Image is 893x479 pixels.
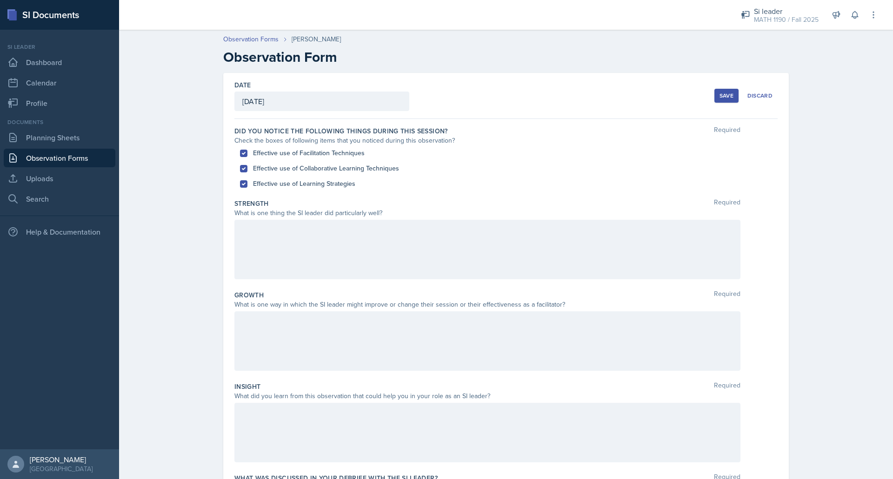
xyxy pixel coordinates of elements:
div: [GEOGRAPHIC_DATA] [30,464,93,473]
label: Effective use of Facilitation Techniques [253,148,365,158]
div: MATH 1190 / Fall 2025 [754,15,819,25]
div: Documents [4,118,115,126]
div: What is one way in which the SI leader might improve or change their session or their effectivene... [234,300,740,309]
span: Required [714,199,740,208]
div: What did you learn from this observation that could help you in your role as an SI leader? [234,391,740,401]
label: Growth [234,290,264,300]
button: Save [714,89,739,103]
div: Check the boxes of following items that you noticed during this observation? [234,136,740,145]
a: Profile [4,94,115,112]
a: Search [4,190,115,208]
a: Calendar [4,73,115,92]
div: [PERSON_NAME] [30,455,93,464]
label: Effective use of Collaborative Learning Techniques [253,164,399,173]
button: Discard [742,89,778,103]
a: Dashboard [4,53,115,72]
label: Insight [234,382,260,391]
div: Si leader [4,43,115,51]
a: Observation Forms [4,149,115,167]
label: Date [234,80,251,90]
a: Planning Sheets [4,128,115,147]
label: Did you notice the following things during this session? [234,126,448,136]
a: Uploads [4,169,115,188]
div: Discard [747,92,773,99]
a: Observation Forms [223,34,279,44]
div: Si leader [754,6,819,17]
div: What is one thing the SI leader did particularly well? [234,208,740,218]
span: Required [714,382,740,391]
label: Effective use of Learning Strategies [253,179,355,189]
label: Strength [234,199,269,208]
h2: Observation Form [223,49,789,66]
div: [PERSON_NAME] [292,34,341,44]
span: Required [714,126,740,136]
div: Help & Documentation [4,223,115,241]
span: Required [714,290,740,300]
div: Save [720,92,733,99]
